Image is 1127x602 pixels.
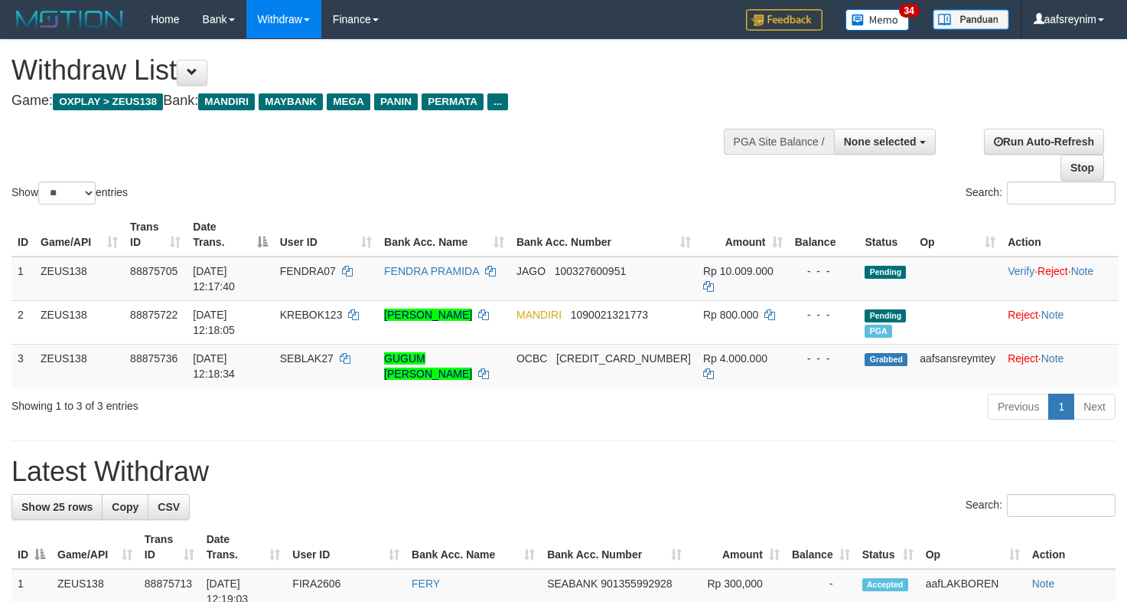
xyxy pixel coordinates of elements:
[601,577,672,590] span: Copy 901355992928 to clipboard
[259,93,323,110] span: MAYBANK
[53,93,163,110] span: OXPLAY > ZEUS138
[384,309,472,321] a: [PERSON_NAME]
[510,213,697,257] th: Bank Acc. Number: activate to sort column ascending
[198,93,255,110] span: MANDIRI
[703,265,774,277] span: Rp 10.009.000
[703,309,758,321] span: Rp 800.000
[556,352,691,365] span: Copy 693817527163 to clipboard
[865,353,907,366] span: Grabbed
[130,352,178,365] span: 88875736
[1071,265,1094,277] a: Note
[988,394,1049,420] a: Previous
[1002,257,1119,301] td: · ·
[688,525,786,569] th: Amount: activate to sort column ascending
[34,257,124,301] td: ZEUS138
[384,265,479,277] a: FENDRA PRAMIDA
[1008,352,1038,365] a: Reject
[899,4,920,18] span: 34
[422,93,484,110] span: PERMATA
[11,8,128,31] img: MOTION_logo.png
[1002,300,1119,344] td: ·
[920,525,1026,569] th: Op: activate to sort column ascending
[193,352,235,380] span: [DATE] 12:18:34
[746,9,822,31] img: Feedback.jpg
[1041,309,1064,321] a: Note
[406,525,541,569] th: Bank Acc. Name: activate to sort column ascending
[844,136,917,148] span: None selected
[34,344,124,388] td: ZEUS138
[11,392,458,414] div: Showing 1 to 3 of 3 entries
[914,213,1002,257] th: Op: activate to sort column ascending
[286,525,406,569] th: User ID: activate to sort column ascending
[280,352,334,365] span: SEBLAK27
[984,129,1104,155] a: Run Auto-Refresh
[1037,265,1068,277] a: Reject
[378,213,510,257] th: Bank Acc. Name: activate to sort column ascending
[1002,213,1119,257] th: Action
[200,525,287,569] th: Date Trans.: activate to sort column ascending
[547,577,598,590] span: SEABANK
[966,494,1116,517] label: Search:
[516,309,562,321] span: MANDIRI
[1007,494,1116,517] input: Search:
[1041,352,1064,365] a: Note
[38,182,96,204] select: Showentries
[21,501,93,513] span: Show 25 rows
[130,265,178,277] span: 88875705
[11,93,736,109] h4: Game: Bank:
[1048,394,1074,420] a: 1
[966,182,1116,204] label: Search:
[933,9,1009,30] img: panduan.png
[1073,394,1116,420] a: Next
[1008,265,1034,277] a: Verify
[487,93,508,110] span: ...
[274,213,378,257] th: User ID: activate to sort column ascending
[516,352,547,365] span: OCBC
[1002,344,1119,388] td: ·
[697,213,789,257] th: Amount: activate to sort column ascending
[11,494,103,520] a: Show 25 rows
[11,344,34,388] td: 3
[11,525,51,569] th: ID: activate to sort column descending
[34,300,124,344] td: ZEUS138
[51,525,138,569] th: Game/API: activate to sort column ascending
[11,182,128,204] label: Show entries
[327,93,370,110] span: MEGA
[865,325,891,338] span: Marked by aafsolysreylen
[130,309,178,321] span: 88875722
[795,263,853,279] div: - - -
[1008,309,1038,321] a: Reject
[845,9,910,31] img: Button%20Memo.svg
[555,265,626,277] span: Copy 100327600951 to clipboard
[34,213,124,257] th: Game/API: activate to sort column ascending
[571,309,648,321] span: Copy 1090021321773 to clipboard
[374,93,418,110] span: PANIN
[193,309,235,336] span: [DATE] 12:18:05
[862,578,908,591] span: Accepted
[102,494,148,520] a: Copy
[703,352,767,365] span: Rp 4.000.000
[1060,155,1104,181] a: Stop
[187,213,273,257] th: Date Trans.: activate to sort column descending
[11,300,34,344] td: 2
[789,213,859,257] th: Balance
[280,265,336,277] span: FENDRA07
[724,129,834,155] div: PGA Site Balance /
[124,213,187,257] th: Trans ID: activate to sort column ascending
[1007,182,1116,204] input: Search:
[148,494,190,520] a: CSV
[193,265,235,293] span: [DATE] 12:17:40
[11,55,736,86] h1: Withdraw List
[138,525,200,569] th: Trans ID: activate to sort column ascending
[858,213,914,257] th: Status
[384,352,472,380] a: GUGUM [PERSON_NAME]
[112,501,138,513] span: Copy
[865,309,906,322] span: Pending
[516,265,546,277] span: JAGO
[11,257,34,301] td: 1
[1032,577,1055,590] a: Note
[541,525,688,569] th: Bank Acc. Number: activate to sort column ascending
[11,213,34,257] th: ID
[795,351,853,366] div: - - -
[280,309,343,321] span: KREBOK123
